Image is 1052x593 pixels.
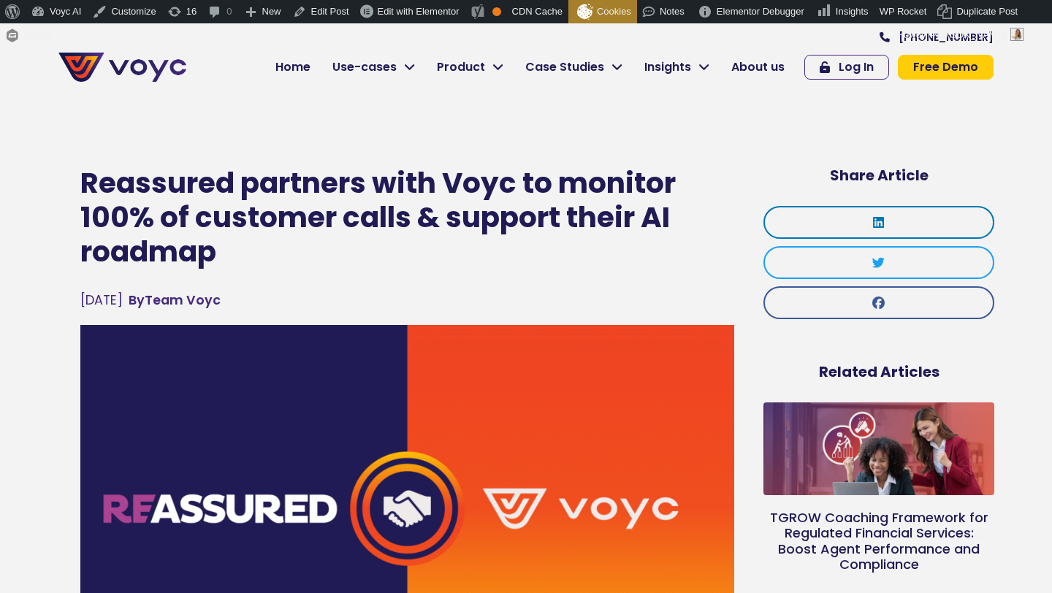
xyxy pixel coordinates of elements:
[80,291,123,309] time: [DATE]
[898,55,994,80] a: Free Demo
[913,61,978,73] span: Free Demo
[80,167,734,269] h1: Reassured partners with Voyc to monitor 100% of customer calls & support their AI roadmap
[321,53,426,82] a: Use-cases
[58,53,186,82] img: voyc-full-logo
[880,32,994,42] a: [PHONE_NUMBER]
[129,291,145,309] span: By
[378,6,460,17] span: Edit with Elementor
[763,167,994,184] h5: Share Article
[644,58,691,76] span: Insights
[129,291,221,310] a: ByTeam Voyc
[275,58,310,76] span: Home
[525,58,604,76] span: Case Studies
[763,246,994,279] div: Share on twitter
[437,58,485,76] span: Product
[492,7,501,16] div: OK
[928,29,1006,40] span: [PERSON_NAME]
[839,61,874,73] span: Log In
[804,55,889,80] a: Log In
[763,363,994,380] h5: Related Articles
[514,53,633,82] a: Case Studies
[264,53,321,82] a: Home
[763,286,994,319] div: Share on facebook
[129,291,221,310] span: Team Voyc
[731,58,785,76] span: About us
[24,23,51,47] span: Forms
[892,23,1029,47] a: Howdy,
[633,53,720,82] a: Insights
[332,58,397,76] span: Use-cases
[770,508,988,574] a: TGROW Coaching Framework for Regulated Financial Services: Boost Agent Performance and Compliance
[720,53,796,82] a: About us
[763,206,994,239] div: Share on linkedin
[426,53,514,82] a: Product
